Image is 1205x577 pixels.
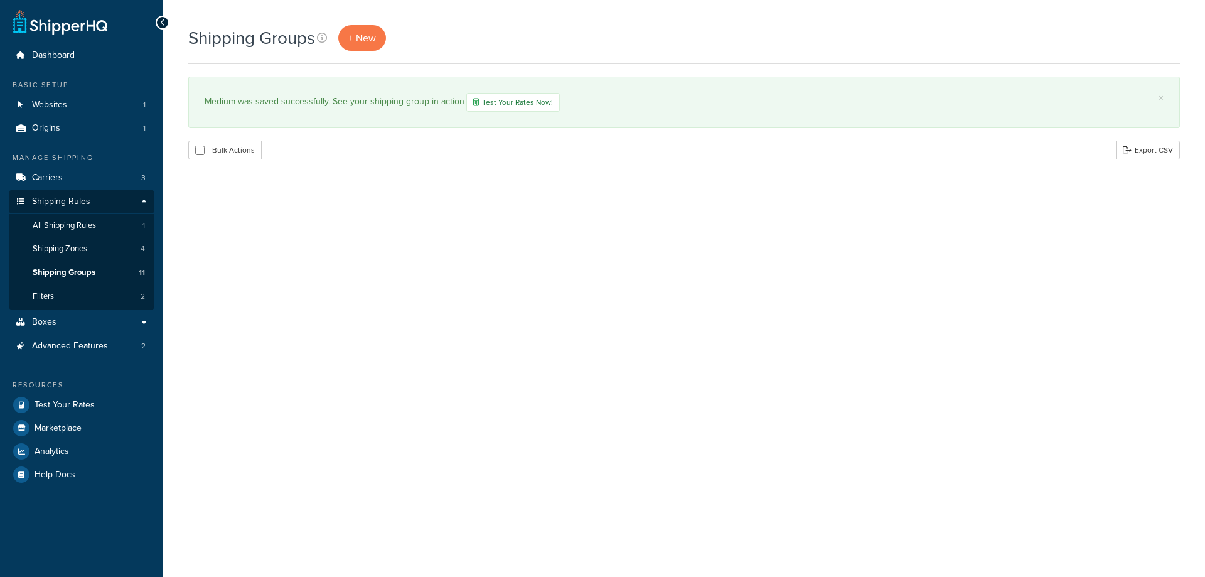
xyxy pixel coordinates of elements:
[32,123,60,134] span: Origins
[9,261,154,284] a: Shipping Groups 11
[9,394,154,416] a: Test Your Rates
[9,166,154,190] li: Carriers
[13,9,107,35] a: ShipperHQ Home
[32,50,75,61] span: Dashboard
[1116,141,1180,159] a: Export CSV
[9,44,154,67] a: Dashboard
[9,335,154,358] a: Advanced Features 2
[9,153,154,163] div: Manage Shipping
[9,285,154,308] a: Filters 2
[141,244,145,254] span: 4
[33,291,54,302] span: Filters
[33,267,95,278] span: Shipping Groups
[32,173,63,183] span: Carriers
[9,311,154,334] a: Boxes
[9,417,154,439] a: Marketplace
[9,285,154,308] li: Filters
[9,117,154,140] a: Origins 1
[9,463,154,486] a: Help Docs
[9,237,154,261] a: Shipping Zones 4
[9,190,154,213] a: Shipping Rules
[9,117,154,140] li: Origins
[9,190,154,310] li: Shipping Rules
[32,197,90,207] span: Shipping Rules
[9,94,154,117] li: Websites
[205,93,1164,112] div: Medium was saved successfully. See your shipping group in action
[142,220,145,231] span: 1
[9,214,154,237] a: All Shipping Rules 1
[188,26,315,50] h1: Shipping Groups
[9,214,154,237] li: All Shipping Rules
[188,141,262,159] button: Bulk Actions
[9,261,154,284] li: Shipping Groups
[9,440,154,463] a: Analytics
[35,446,69,457] span: Analytics
[33,220,96,231] span: All Shipping Rules
[9,237,154,261] li: Shipping Zones
[1159,93,1164,103] a: ×
[9,166,154,190] a: Carriers 3
[9,80,154,90] div: Basic Setup
[141,291,145,302] span: 2
[9,380,154,391] div: Resources
[466,93,560,112] a: Test Your Rates Now!
[9,94,154,117] a: Websites 1
[33,244,87,254] span: Shipping Zones
[35,470,75,480] span: Help Docs
[32,100,67,111] span: Websites
[139,267,145,278] span: 11
[338,25,386,51] a: + New
[143,100,146,111] span: 1
[35,400,95,411] span: Test Your Rates
[141,341,146,352] span: 2
[348,31,376,45] span: + New
[141,173,146,183] span: 3
[32,341,108,352] span: Advanced Features
[9,335,154,358] li: Advanced Features
[143,123,146,134] span: 1
[35,423,82,434] span: Marketplace
[32,317,56,328] span: Boxes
